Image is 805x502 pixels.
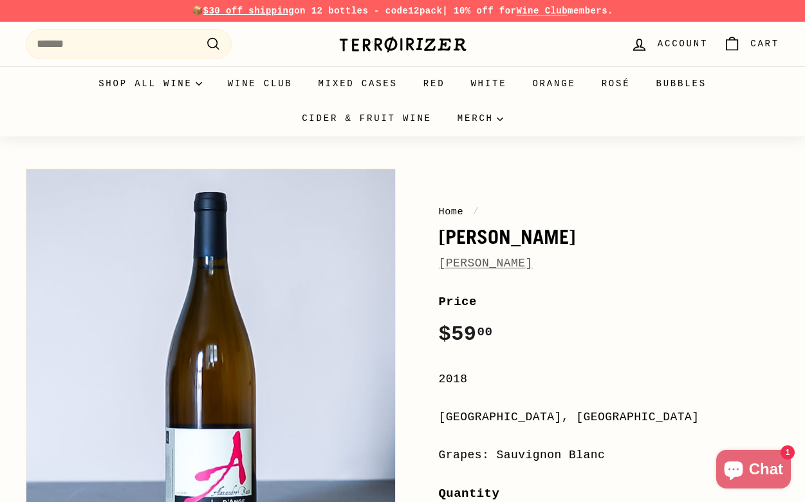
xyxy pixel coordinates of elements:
p: 📦 on 12 bottles - code | 10% off for members. [26,4,779,18]
a: White [458,66,519,101]
label: Price [439,292,780,311]
sup: 00 [477,325,492,339]
a: [PERSON_NAME] [439,257,533,270]
span: / [470,206,483,218]
strong: 12pack [408,6,442,16]
a: Cart [716,25,787,63]
span: Account [658,37,708,51]
span: Cart [750,37,779,51]
div: Grapes: Sauvignon Blanc [439,446,780,465]
a: Bubbles [643,66,719,101]
a: Mixed Cases [306,66,411,101]
a: Cider & Fruit Wine [289,101,445,136]
span: $59 [439,322,493,346]
a: Account [623,25,716,63]
a: Orange [519,66,588,101]
a: Wine Club [516,6,568,16]
nav: breadcrumbs [439,204,780,219]
inbox-online-store-chat: Shopify online store chat [712,450,795,492]
div: [GEOGRAPHIC_DATA], [GEOGRAPHIC_DATA] [439,408,780,427]
div: 2018 [439,370,780,389]
a: Red [411,66,458,101]
summary: Shop all wine [86,66,215,101]
a: Home [439,206,464,218]
a: Rosé [589,66,643,101]
a: Wine Club [215,66,306,101]
h1: [PERSON_NAME] [439,226,780,248]
span: $30 off shipping [203,6,295,16]
summary: Merch [445,101,516,136]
